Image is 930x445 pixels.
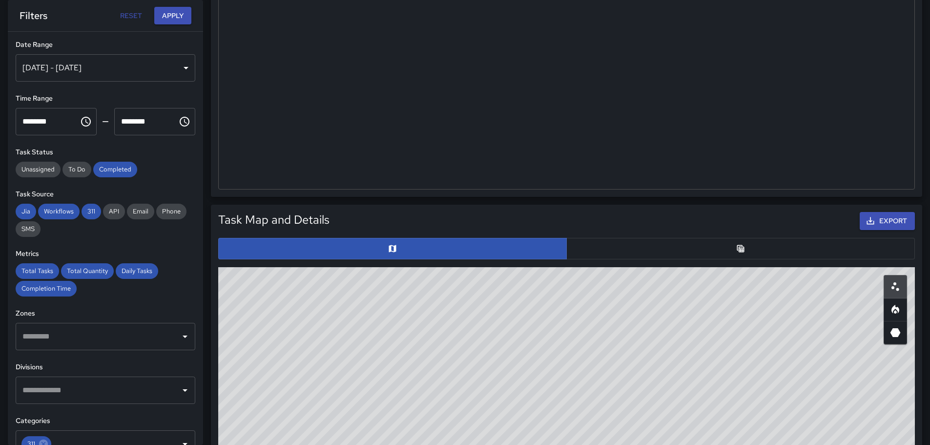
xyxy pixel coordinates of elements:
h6: Time Range [16,93,195,104]
button: Table [566,238,915,259]
span: Jia [16,207,36,215]
svg: Table [736,244,745,254]
div: Completed [93,162,137,177]
span: 311 [82,207,101,215]
div: 311 [82,204,101,219]
span: Total Quantity [61,267,114,275]
span: Unassigned [16,165,61,173]
div: To Do [62,162,91,177]
h5: Task Map and Details [218,212,330,228]
h6: Zones [16,308,195,319]
span: SMS [16,225,41,233]
span: Email [127,207,154,215]
button: Heatmap [884,298,907,321]
button: Apply [154,7,191,25]
div: Unassigned [16,162,61,177]
button: Export [860,212,915,230]
div: Total Tasks [16,263,59,279]
div: Workflows [38,204,80,219]
svg: 3D Heatmap [889,327,901,339]
span: API [103,207,125,215]
button: Reset [115,7,146,25]
button: Scatterplot [884,275,907,298]
div: Completion Time [16,281,77,297]
div: Phone [156,204,186,219]
button: Open [178,330,192,343]
h6: Divisions [16,362,195,373]
span: Completed [93,165,137,173]
button: Map [218,238,567,259]
h6: Categories [16,416,195,426]
h6: Task Status [16,147,195,158]
div: Total Quantity [61,263,114,279]
div: [DATE] - [DATE] [16,54,195,82]
button: Choose time, selected time is 11:59 PM [175,112,194,131]
span: Daily Tasks [116,267,158,275]
span: Completion Time [16,284,77,293]
div: Jia [16,204,36,219]
h6: Metrics [16,249,195,259]
h6: Filters [20,8,47,23]
div: API [103,204,125,219]
div: Daily Tasks [116,263,158,279]
span: Workflows [38,207,80,215]
div: Email [127,204,154,219]
button: Open [178,383,192,397]
span: Total Tasks [16,267,59,275]
h6: Date Range [16,40,195,50]
div: SMS [16,221,41,237]
button: 3D Heatmap [884,321,907,344]
span: Phone [156,207,186,215]
svg: Scatterplot [889,281,901,293]
span: To Do [62,165,91,173]
svg: Map [388,244,397,254]
button: Choose time, selected time is 12:00 AM [76,112,96,131]
h6: Task Source [16,189,195,200]
svg: Heatmap [889,304,901,316]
